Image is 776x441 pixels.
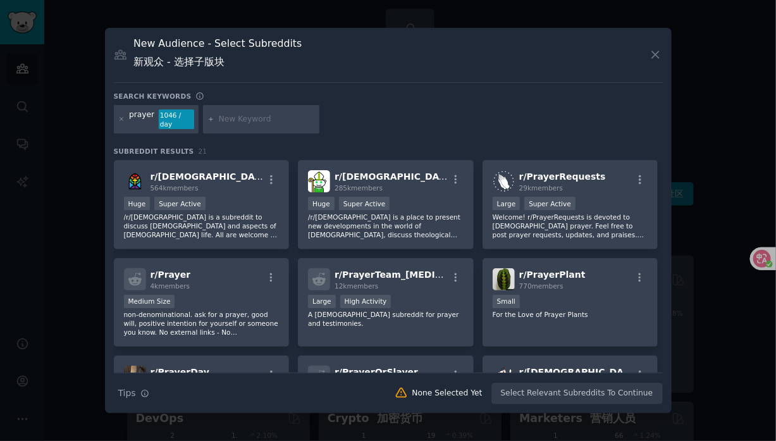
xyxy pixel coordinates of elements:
[335,270,488,280] span: r/ PrayerTeam_[MEDICAL_DATA]
[133,37,302,73] h3: New Audience - Select Subreddits
[493,268,515,290] img: PrayerPlant
[124,295,175,308] div: Medium Size
[159,109,194,130] div: 1046 / day
[199,147,207,155] span: 21
[519,171,606,182] span: r/ PrayerRequests
[308,213,464,239] p: /r/[DEMOGRAPHIC_DATA] is a place to present new developments in the world of [DEMOGRAPHIC_DATA], ...
[124,366,146,388] img: PrayerDay
[118,387,136,400] span: Tips
[308,197,335,210] div: Huge
[124,310,280,337] p: non-denominational. ask for a prayer, good will, positive intention for yourself or someone you k...
[335,282,378,290] span: 12k members
[519,367,639,377] span: r/ [DEMOGRAPHIC_DATA]
[335,367,418,377] span: r/ PrayerOrSlayer
[129,109,154,130] div: prayer
[124,197,151,210] div: Huge
[124,170,146,192] img: Christianity
[151,184,199,192] span: 564k members
[124,213,280,239] p: /r/[DEMOGRAPHIC_DATA] is a subreddit to discuss [DEMOGRAPHIC_DATA] and aspects of [DEMOGRAPHIC_DA...
[308,170,330,192] img: Catholicism
[493,366,515,388] img: atheism
[151,171,271,182] span: r/ [DEMOGRAPHIC_DATA]
[114,92,192,101] h3: Search keywords
[493,197,520,210] div: Large
[114,382,154,404] button: Tips
[114,147,194,156] span: Subreddit Results
[335,171,455,182] span: r/ [DEMOGRAPHIC_DATA]
[133,56,225,68] font: 新观众 - 选择子版块
[154,197,206,210] div: Super Active
[493,213,648,239] p: Welcome! r/PrayerRequests is devoted to [DEMOGRAPHIC_DATA] prayer. Feel free to post prayer reque...
[519,282,564,290] span: 770 members
[493,295,520,308] div: Small
[524,197,576,210] div: Super Active
[219,114,315,125] input: New Keyword
[151,282,190,290] span: 4k members
[493,310,648,319] p: For the Love of Prayer Plants
[151,367,210,377] span: r/ PrayerDay
[519,184,563,192] span: 29k members
[308,310,464,328] p: A [DEMOGRAPHIC_DATA] subreddit for prayer and testimonies.
[340,295,391,308] div: High Activity
[412,388,483,399] div: None Selected Yet
[308,295,336,308] div: Large
[335,184,383,192] span: 285k members
[339,197,390,210] div: Super Active
[151,270,191,280] span: r/ Prayer
[493,170,515,192] img: PrayerRequests
[519,270,586,280] span: r/ PrayerPlant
